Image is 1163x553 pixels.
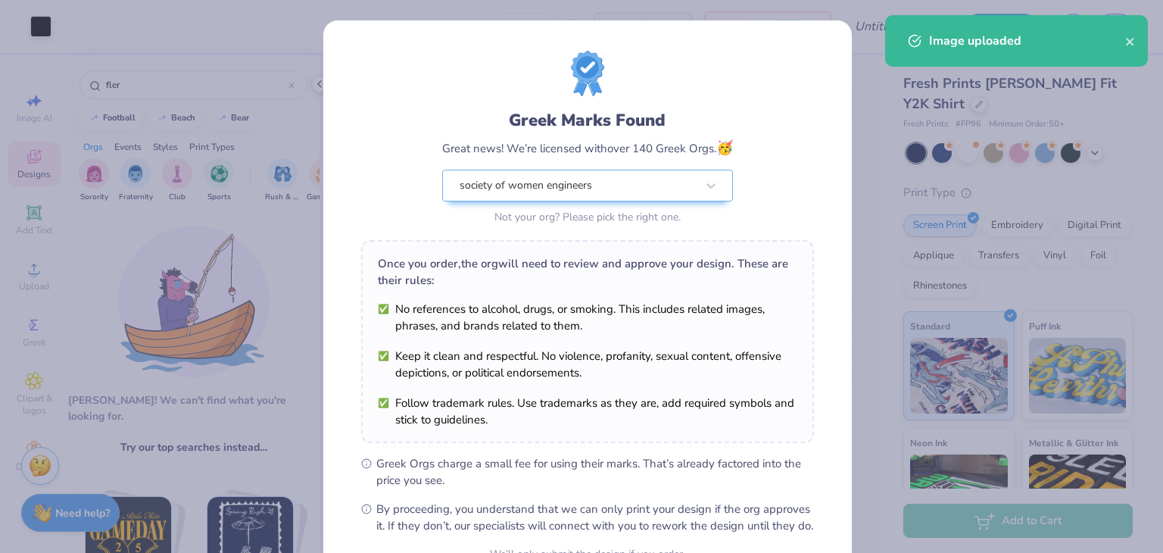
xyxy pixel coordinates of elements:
div: Once you order, the org will need to review and approve your design. These are their rules: [378,255,797,289]
li: Follow trademark rules. Use trademarks as they are, add required symbols and stick to guidelines. [378,395,797,428]
span: By proceeding, you understand that we can only print your design if the org approves it. If they ... [376,501,814,534]
div: Great news! We’re licensed with over 140 Greek Orgs. [442,138,733,158]
div: Greek Marks Found [442,108,733,133]
div: Not your org? Please pick the right one. [442,209,733,225]
span: Greek Orgs charge a small fee for using their marks. That’s already factored into the price you see. [376,455,814,489]
li: No references to alcohol, drugs, or smoking. This includes related images, phrases, and brands re... [378,301,797,334]
li: Keep it clean and respectful. No violence, profanity, sexual content, offensive depictions, or po... [378,348,797,381]
button: close [1125,32,1136,50]
img: license-marks-badge.png [571,51,604,96]
span: 🥳 [716,139,733,157]
div: Image uploaded [929,32,1125,50]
